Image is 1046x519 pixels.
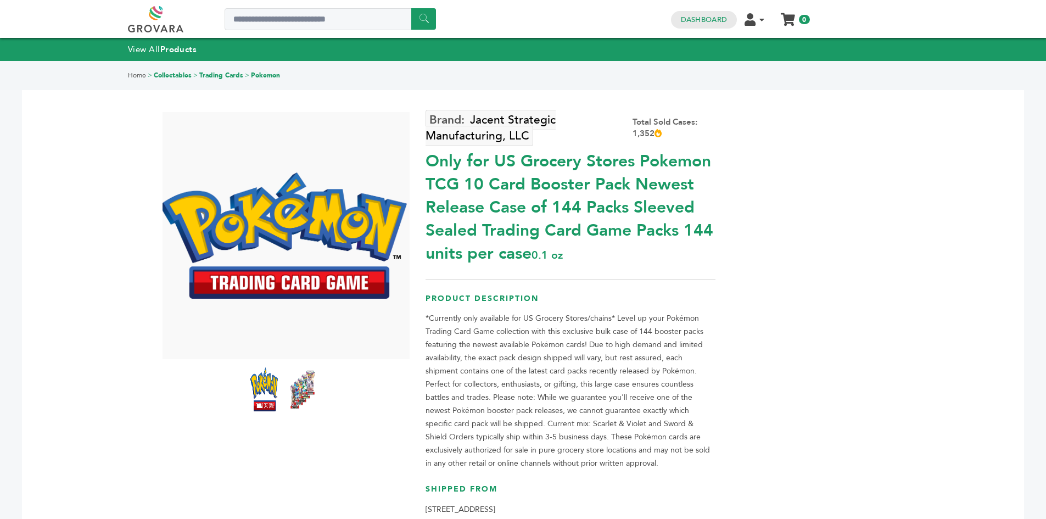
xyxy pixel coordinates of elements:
[426,484,715,503] h3: Shipped From
[633,116,715,139] div: Total Sold Cases: 1,352
[160,172,407,299] img: *Only for US Grocery Stores* Pokemon TCG 10 Card Booster Pack – Newest Release (Case of 144 Packs...
[128,44,197,55] a: View AllProducts
[251,71,280,80] a: Pokemon
[199,71,243,80] a: Trading Cards
[799,15,809,24] span: 0
[426,144,715,265] div: Only for US Grocery Stores Pokemon TCG 10 Card Booster Pack Newest Release Case of 144 Packs Slee...
[148,71,152,80] span: >
[245,71,249,80] span: >
[160,44,197,55] strong: Products
[426,110,556,146] a: Jacent Strategic Manufacturing, LLC
[193,71,198,80] span: >
[426,293,715,312] h3: Product Description
[154,71,192,80] a: Collectables
[426,312,715,470] p: *Currently only available for US Grocery Stores/chains* Level up your Pokémon Trading Card Game c...
[532,248,563,263] span: 0.1 oz
[681,15,727,25] a: Dashboard
[289,367,316,411] img: *Only for US Grocery Stores* Pokemon TCG 10 Card Booster Pack – Newest Release (Case of 144 Packs...
[250,367,278,411] img: *Only for US Grocery Stores* Pokemon TCG 10 Card Booster Pack – Newest Release (Case of 144 Packs...
[225,8,436,30] input: Search a product or brand...
[128,71,146,80] a: Home
[781,10,794,21] a: My Cart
